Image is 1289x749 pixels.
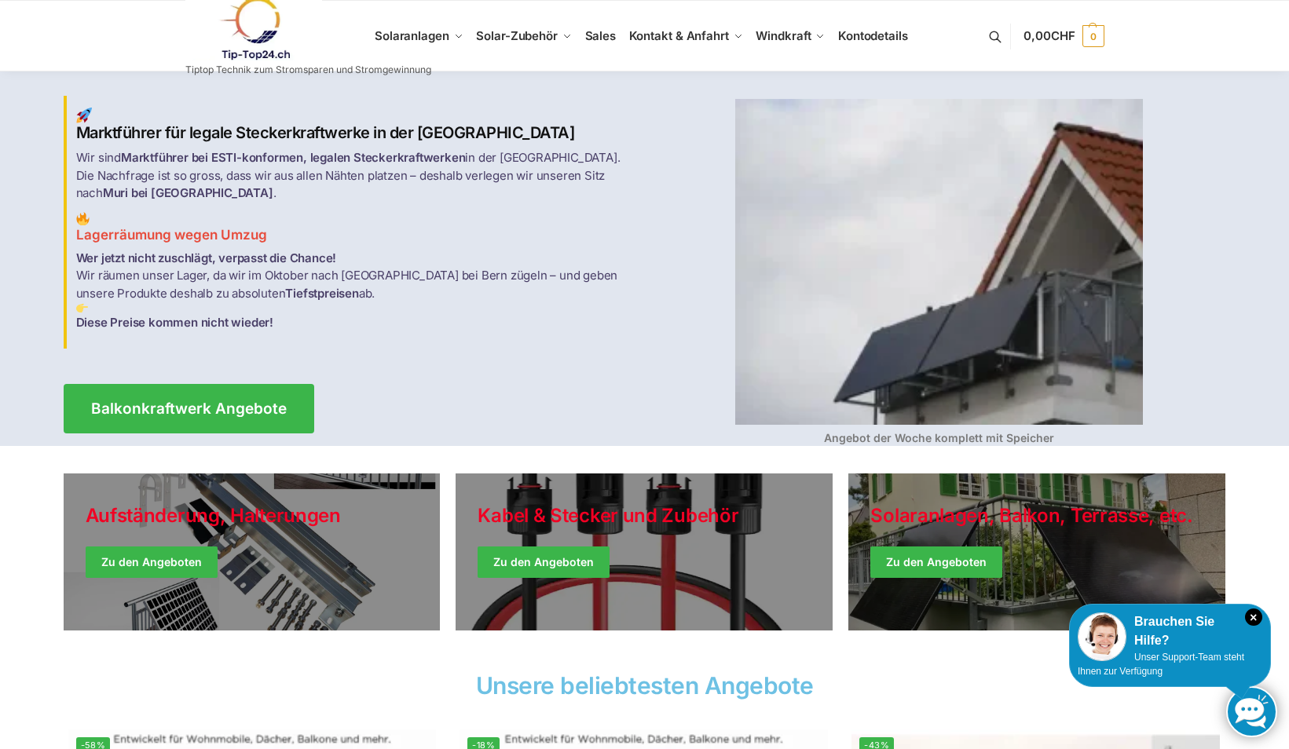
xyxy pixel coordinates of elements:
h3: Lagerräumung wegen Umzug [76,212,635,245]
a: Kontodetails [832,1,914,71]
img: Balkon-Terrassen-Kraftwerke 1 [76,108,92,123]
span: CHF [1051,28,1075,43]
img: Balkon-Terrassen-Kraftwerke 2 [76,212,90,225]
span: Unser Support-Team steht Ihnen zur Verfügung [1078,652,1244,677]
img: Balkon-Terrassen-Kraftwerke 4 [735,99,1143,425]
div: Brauchen Sie Hilfe? [1078,612,1262,650]
span: 0,00 [1024,28,1075,43]
h2: Unsere beliebtesten Angebote [64,674,1226,697]
strong: Marktführer bei ESTI-konformen, legalen Steckerkraftwerken [121,150,465,165]
p: Wir räumen unser Lager, da wir im Oktober nach [GEOGRAPHIC_DATA] bei Bern zügeln – und geben unse... [76,250,635,332]
a: Holiday Style [456,473,833,630]
span: Solaranlagen [375,28,449,43]
a: Solar-Zubehör [470,1,578,71]
p: Wir sind in der [GEOGRAPHIC_DATA]. Die Nachfrage ist so gross, dass wir aus allen Nähten platzen ... [76,149,635,203]
a: Balkonkraftwerk Angebote [64,384,314,433]
span: Balkonkraftwerk Angebote [91,401,287,416]
a: Winter Jackets [848,473,1225,630]
span: Kontakt & Anfahrt [629,28,729,43]
p: Tiptop Technik zum Stromsparen und Stromgewinnung [185,65,431,75]
strong: Muri bei [GEOGRAPHIC_DATA] [103,185,273,200]
h2: Marktführer für legale Steckerkraftwerke in der [GEOGRAPHIC_DATA] [76,108,635,143]
a: 0,00CHF 0 [1024,13,1104,60]
span: Kontodetails [838,28,908,43]
strong: Wer jetzt nicht zuschlägt, verpasst die Chance! [76,250,337,265]
a: Kontakt & Anfahrt [622,1,749,71]
img: Balkon-Terrassen-Kraftwerke 3 [76,302,88,314]
a: Holiday Style [64,473,441,630]
img: Customer service [1078,612,1126,661]
span: Solar-Zubehör [476,28,558,43]
a: Sales [578,1,622,71]
span: 0 [1082,25,1104,47]
strong: Tiefstpreisen [285,286,358,301]
span: Windkraft [756,28,811,43]
span: Sales [585,28,617,43]
strong: Diese Preise kommen nicht wieder! [76,315,273,330]
strong: Angebot der Woche komplett mit Speicher [824,431,1054,444]
i: Schließen [1245,608,1262,626]
a: Windkraft [749,1,832,71]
